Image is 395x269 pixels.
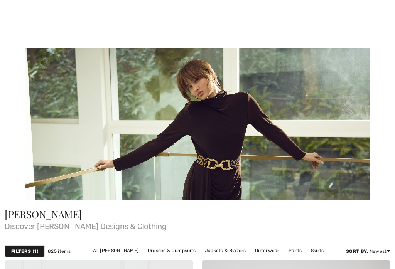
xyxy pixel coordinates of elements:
span: 825 items [48,248,71,255]
img: Frank Lyman - Canada | Shop Frank Lyman Clothing Online at 1ère Avenue [25,47,370,200]
a: Sweaters & Cardigans [170,256,228,266]
a: All [PERSON_NAME] [89,245,142,256]
span: 1 [33,248,38,255]
a: Dresses & Jumpsuits [144,245,200,256]
a: Jackets & Blazers [201,245,250,256]
a: Tops [229,256,247,266]
strong: Filters [11,248,31,255]
a: Skirts [307,245,328,256]
span: [PERSON_NAME] [5,207,82,221]
a: Outerwear [251,245,284,256]
a: Pants [285,245,306,256]
span: Discover [PERSON_NAME] Designs & Clothing [5,219,390,230]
